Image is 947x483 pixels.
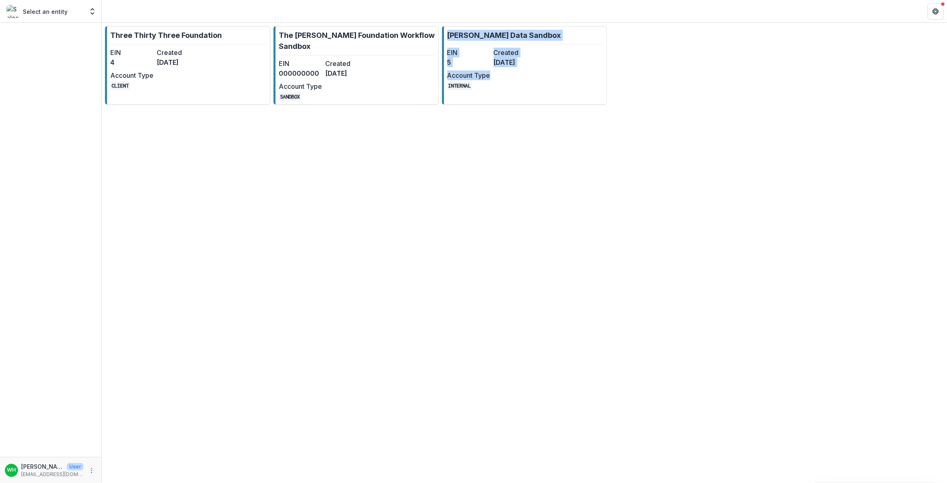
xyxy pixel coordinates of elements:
img: Select an entity [7,5,20,18]
p: [PERSON_NAME] [21,462,63,471]
dd: [DATE] [494,57,537,67]
dt: Created [325,59,368,68]
p: [PERSON_NAME] Data Sandbox [447,30,561,41]
dd: 000000000 [279,68,322,78]
code: CLIENT [110,81,130,90]
p: Select an entity [23,7,68,16]
div: Wes Hadley [7,468,16,473]
dt: Created [157,48,200,57]
dt: Account Type [447,70,490,80]
dt: EIN [110,48,153,57]
dd: [DATE] [157,57,200,67]
dt: Created [494,48,537,57]
p: Three Thirty Three Foundation [110,30,222,41]
dt: EIN [447,48,490,57]
button: Open entity switcher [87,3,98,20]
p: User [67,463,83,470]
code: INTERNAL [447,81,472,90]
dt: Account Type [279,81,322,91]
dd: 4 [110,57,153,67]
p: [EMAIL_ADDRESS][DOMAIN_NAME] [21,471,83,478]
dd: 5 [447,57,490,67]
dt: Account Type [110,70,153,80]
button: Get Help [927,3,944,20]
a: The [PERSON_NAME] Foundation Workflow SandboxEIN000000000Created[DATE]Account TypeSANDBOX [273,26,439,105]
code: SANDBOX [279,92,301,101]
a: Three Thirty Three FoundationEIN4Created[DATE]Account TypeCLIENT [105,26,270,105]
a: [PERSON_NAME] Data SandboxEIN5Created[DATE]Account TypeINTERNAL [442,26,607,105]
p: The [PERSON_NAME] Foundation Workflow Sandbox [279,30,435,52]
button: More [87,465,96,475]
dt: EIN [279,59,322,68]
dd: [DATE] [325,68,368,78]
